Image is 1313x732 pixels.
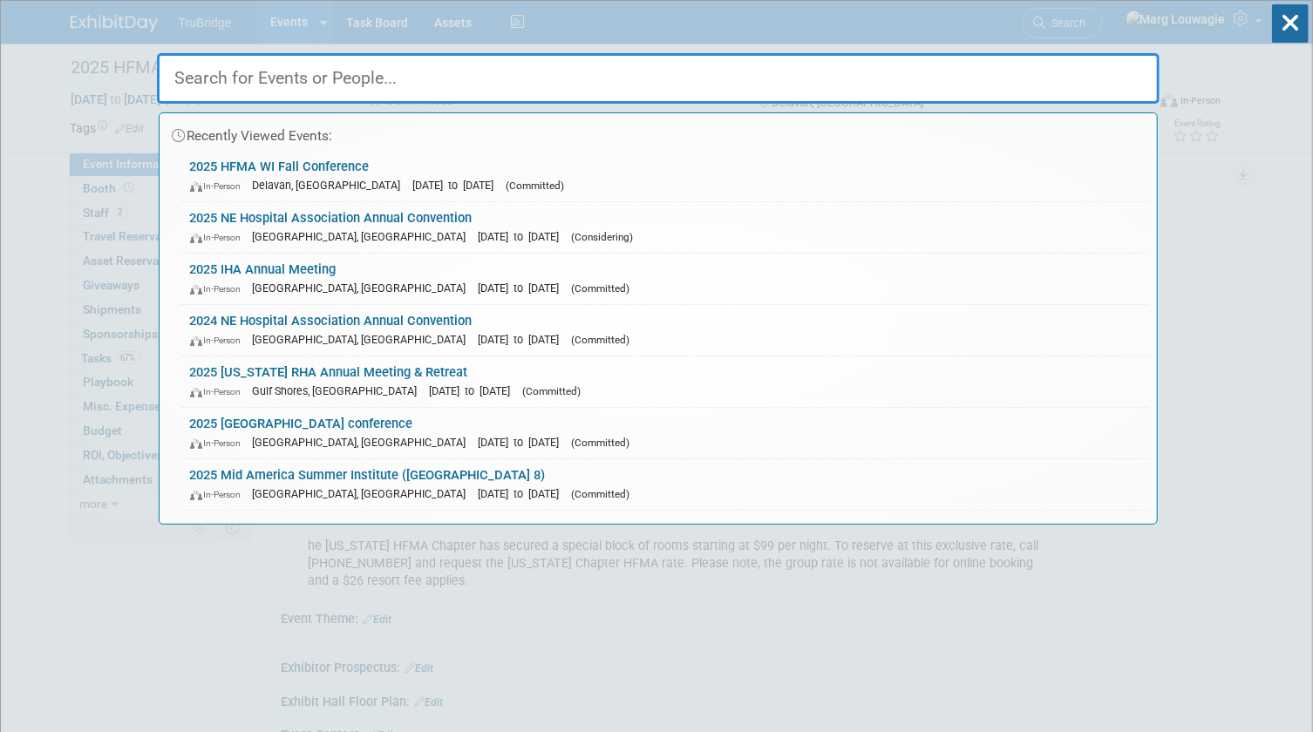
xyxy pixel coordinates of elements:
span: (Committed) [572,437,630,449]
span: [DATE] to [DATE] [479,333,568,346]
span: [GEOGRAPHIC_DATA], [GEOGRAPHIC_DATA] [253,487,475,500]
span: [GEOGRAPHIC_DATA], [GEOGRAPHIC_DATA] [253,333,475,346]
span: [GEOGRAPHIC_DATA], [GEOGRAPHIC_DATA] [253,281,475,295]
span: (Committed) [572,282,630,295]
span: [DATE] to [DATE] [479,281,568,295]
span: In-Person [190,180,249,192]
span: In-Person [190,386,249,397]
a: 2025 NE Hospital Association Annual Convention In-Person [GEOGRAPHIC_DATA], [GEOGRAPHIC_DATA] [DA... [181,202,1148,253]
span: In-Person [190,232,249,243]
span: In-Person [190,437,249,449]
a: 2025 Mid America Summer Institute ([GEOGRAPHIC_DATA] 8) In-Person [GEOGRAPHIC_DATA], [GEOGRAPHIC_... [181,459,1148,510]
a: 2025 IHA Annual Meeting In-Person [GEOGRAPHIC_DATA], [GEOGRAPHIC_DATA] [DATE] to [DATE] (Committed) [181,254,1148,304]
input: Search for Events or People... [157,53,1160,104]
span: [GEOGRAPHIC_DATA], [GEOGRAPHIC_DATA] [253,436,475,449]
span: [GEOGRAPHIC_DATA], [GEOGRAPHIC_DATA] [253,230,475,243]
span: [DATE] to [DATE] [413,179,503,192]
span: [DATE] to [DATE] [430,384,520,397]
a: 2025 [US_STATE] RHA Annual Meeting & Retreat In-Person Gulf Shores, [GEOGRAPHIC_DATA] [DATE] to [... [181,356,1148,407]
span: [DATE] to [DATE] [479,487,568,500]
span: (Committed) [507,180,565,192]
span: In-Person [190,283,249,295]
span: [DATE] to [DATE] [479,436,568,449]
a: 2025 HFMA WI Fall Conference In-Person Delavan, [GEOGRAPHIC_DATA] [DATE] to [DATE] (Committed) [181,151,1148,201]
span: (Considering) [572,231,634,243]
span: Delavan, [GEOGRAPHIC_DATA] [253,179,410,192]
span: (Committed) [523,385,582,397]
a: 2024 NE Hospital Association Annual Convention In-Person [GEOGRAPHIC_DATA], [GEOGRAPHIC_DATA] [DA... [181,305,1148,356]
div: Recently Viewed Events: [168,113,1148,151]
span: (Committed) [572,488,630,500]
a: 2025 [GEOGRAPHIC_DATA] conference In-Person [GEOGRAPHIC_DATA], [GEOGRAPHIC_DATA] [DATE] to [DATE]... [181,408,1148,458]
span: (Committed) [572,334,630,346]
span: [DATE] to [DATE] [479,230,568,243]
span: Gulf Shores, [GEOGRAPHIC_DATA] [253,384,426,397]
span: In-Person [190,335,249,346]
span: In-Person [190,489,249,500]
